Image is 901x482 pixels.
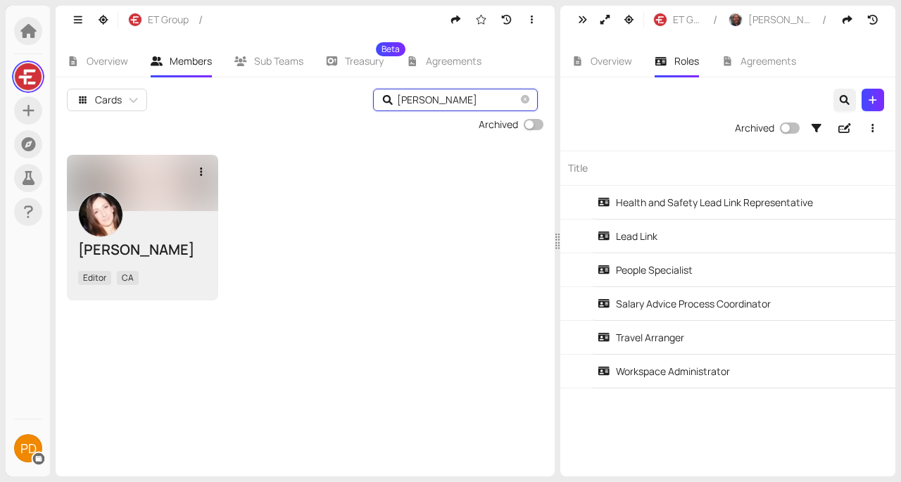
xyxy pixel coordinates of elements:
a: People Specialist [598,253,873,286]
button: [PERSON_NAME] [722,8,819,31]
span: close-circle [521,94,529,107]
span: Sub Teams [254,54,303,68]
a: Lead Link [598,220,873,253]
span: Agreements [741,54,796,68]
div: Lead Link [598,229,657,244]
span: Editor [78,271,111,285]
div: Salary Advice Process Coordinator [598,296,771,312]
span: Overview [87,54,128,68]
span: Members [170,54,212,68]
div: Health and Safety Lead Link Representative [598,195,813,210]
div: People Specialist [598,262,693,278]
a: Salary Advice Process Coordinator [598,287,873,320]
button: ET Group [646,8,710,31]
span: Agreements [426,54,481,68]
span: close-circle [521,95,529,103]
img: LsfHRQdbm8.jpeg [15,63,42,90]
a: Health and Safety Lead Link Representative [598,186,873,219]
a: Travel Arranger [598,321,873,354]
img: r-RjKx4yED.jpeg [129,13,141,26]
button: ET Group [121,8,196,31]
span: ET Group [148,12,189,27]
span: Overview [591,54,632,68]
span: PD [20,434,37,462]
sup: Beta [376,42,405,56]
img: r-RjKx4yED.jpeg [654,13,667,26]
span: CA [117,271,139,285]
a: Workspace Administrator [598,355,873,388]
div: Archived [479,117,518,132]
img: Q3fVTsE5Jg.jpeg [79,193,122,236]
div: Travel Arranger [598,330,684,345]
div: Archived [735,120,774,136]
div: [PERSON_NAME] [78,240,207,260]
img: UV44Hb5cJh.jpeg [729,13,742,26]
div: Workspace Administrator [598,364,730,379]
span: Cards [95,92,122,108]
span: Treasury [345,56,384,66]
span: [PERSON_NAME] [748,12,812,27]
div: Title [560,151,901,185]
span: Roles [674,54,699,68]
span: ET Group [673,12,702,27]
input: Search... [397,92,518,108]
